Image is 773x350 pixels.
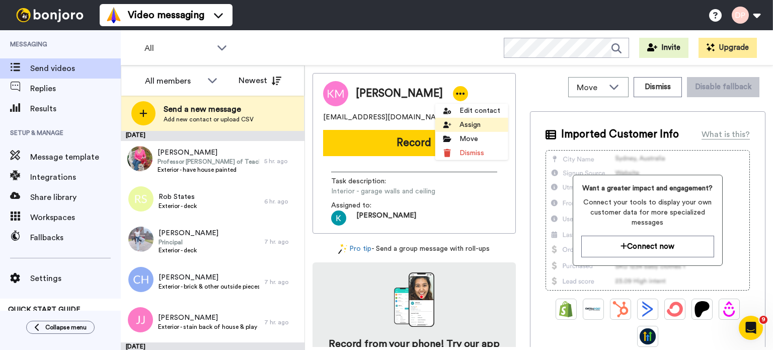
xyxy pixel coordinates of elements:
[581,183,714,193] span: Want a greater impact and engagement?
[264,197,299,205] div: 6 hr. ago
[721,301,737,317] img: Drip
[581,197,714,228] span: Connect your tools to display your own customer data for more specialized messages
[121,131,304,141] div: [DATE]
[694,301,710,317] img: Patreon
[30,232,121,244] span: Fallbacks
[577,82,604,94] span: Move
[30,212,121,224] span: Workspaces
[435,118,508,132] li: Assign
[30,62,121,75] span: Send videos
[26,321,95,334] button: Collapse menu
[634,77,682,97] button: Dismiss
[158,158,259,166] span: Professor [PERSON_NAME] of Teaching and Learning
[331,176,402,186] span: Task description :
[30,171,121,183] span: Integrations
[159,202,197,210] span: Exterior - deck
[585,301,601,317] img: Ontraport
[687,77,759,97] button: Disable fallback
[158,313,259,323] span: [PERSON_NAME]
[159,192,197,202] span: Rob States
[338,244,371,254] a: Pro tip
[394,272,434,327] img: download
[435,146,508,160] li: Dismiss
[145,75,202,87] div: All members
[128,227,153,252] img: 98bb060d-4b55-4bd1-aa18-f7526a177d76.jpg
[435,104,508,118] li: Edit contact
[159,238,218,246] span: Principal
[356,211,416,226] span: [PERSON_NAME]
[159,246,218,254] span: Exterior - deck
[338,244,347,254] img: magic-wand.svg
[128,307,153,332] img: jj.png
[639,38,688,58] button: Invite
[158,323,259,331] span: Exterior - stain back of house & play ground
[612,301,629,317] img: Hubspot
[264,318,299,326] div: 7 hr. ago
[158,166,259,174] span: Exterior - have house painted
[30,272,121,285] span: Settings
[264,238,299,246] div: 7 hr. ago
[158,148,259,158] span: [PERSON_NAME]
[264,278,299,286] div: 7 hr. ago
[128,186,153,212] img: rs.png
[45,323,87,331] span: Collapse menu
[159,228,218,238] span: [PERSON_NAME]
[264,157,299,165] div: 5 hr. ago
[30,83,121,95] span: Replies
[159,272,259,283] span: [PERSON_NAME]
[323,130,505,156] button: Record
[313,244,516,254] div: - Send a group message with roll-ups
[699,38,757,58] button: Upgrade
[127,146,152,171] img: 05fd9629-fc50-4cce-91ef-c2a6a076bf94.jpg
[231,71,289,91] button: Newest
[144,42,212,54] span: All
[106,7,122,23] img: vm-color.svg
[331,211,346,226] img: AAcHTtdj8fmrYz0J_wprk1e51b-k4GIlsb6aB9EChXEGHiPg=s96-c
[331,200,402,211] span: Assigned to:
[702,128,750,141] div: What is this?
[8,306,81,313] span: QUICK START GUIDE
[164,103,254,115] span: Send a new message
[12,8,88,22] img: bj-logo-header-white.svg
[581,236,714,257] button: Connect now
[759,316,767,324] span: 9
[323,112,449,122] span: [EMAIL_ADDRESS][DOMAIN_NAME]
[30,151,121,163] span: Message template
[558,301,574,317] img: Shopify
[128,8,204,22] span: Video messaging
[323,81,348,106] img: Image of Keven Murphy
[356,86,443,101] span: [PERSON_NAME]
[640,328,656,344] img: GoHighLevel
[30,103,121,115] span: Results
[30,191,121,203] span: Share library
[561,127,679,142] span: Imported Customer Info
[128,267,153,292] img: ch.png
[331,186,435,196] span: Interior - garage walls and ceiling
[159,283,259,291] span: Exterior - brick & other outside pieces
[164,115,254,123] span: Add new contact or upload CSV
[640,301,656,317] img: ActiveCampaign
[667,301,683,317] img: ConvertKit
[739,316,763,340] iframe: Intercom live chat
[435,132,508,146] li: Move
